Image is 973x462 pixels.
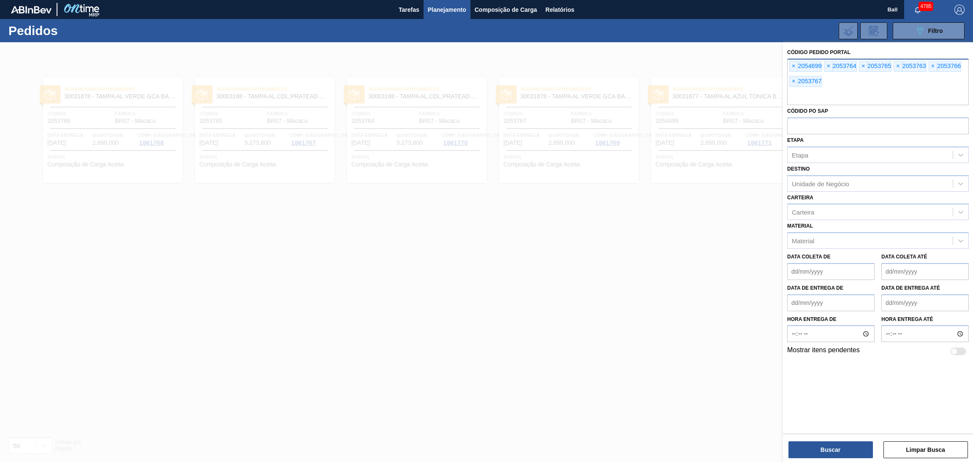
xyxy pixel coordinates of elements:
label: Hora entrega até [881,313,969,326]
span: × [790,76,798,87]
input: dd/mm/yyyy [881,294,969,311]
div: Material [792,237,814,245]
input: dd/mm/yyyy [787,294,875,311]
div: Unidade de Negócio [792,180,849,187]
span: × [824,61,832,71]
h1: Pedidos [8,26,138,35]
label: Data de Entrega até [881,285,940,291]
span: Filtro [928,27,943,34]
span: × [894,61,902,71]
span: × [859,61,867,71]
label: Data coleta até [881,254,927,260]
div: 2053765 [859,61,891,72]
label: Código Pedido Portal [787,49,851,55]
label: Carteira [787,195,813,201]
img: TNhmsLtSVTkK8tSr43FrP2fwEKptu5GPRR3wAAAABJRU5ErkJggg== [11,6,52,14]
div: 2054699 [789,61,822,72]
label: Data coleta de [787,254,830,260]
label: Mostrar itens pendentes [787,346,860,356]
span: Tarefas [399,5,419,15]
label: Etapa [787,137,804,143]
input: dd/mm/yyyy [881,263,969,280]
span: × [929,61,937,71]
label: Destino [787,166,810,172]
label: Códido PO SAP [787,108,828,114]
div: Solicitação de Revisão de Pedidos [860,22,887,39]
span: Composição de Carga [475,5,537,15]
button: Notificações [904,4,931,16]
span: Relatórios [546,5,574,15]
label: Data de Entrega de [787,285,843,291]
span: 4785 [919,2,933,11]
button: Filtro [893,22,965,39]
div: 2053767 [789,76,822,87]
div: 2053766 [929,61,961,72]
div: 2053764 [824,61,856,72]
label: Hora entrega de [787,313,875,326]
div: Importar Negociações dos Pedidos [839,22,858,39]
input: dd/mm/yyyy [787,263,875,280]
span: × [790,61,798,71]
div: Etapa [792,151,808,158]
div: Carteira [792,209,814,216]
label: Material [787,223,813,229]
div: 2053763 [894,61,926,72]
span: Planejamento [428,5,466,15]
img: Logout [954,5,965,15]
